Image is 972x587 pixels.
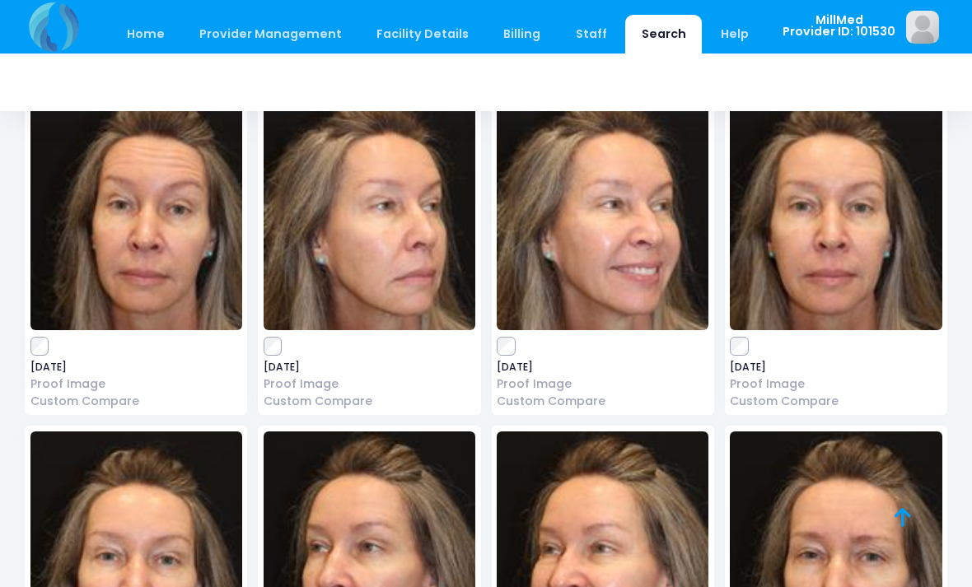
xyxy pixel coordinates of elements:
span: [DATE] [264,362,475,372]
img: image [497,83,708,330]
a: Facility Details [361,15,485,54]
span: MillMed Provider ID: 101530 [783,14,895,38]
a: Proof Image [264,375,475,393]
span: [DATE] [730,362,942,372]
span: [DATE] [497,362,708,372]
a: Home [110,15,180,54]
a: Custom Compare [497,393,708,410]
a: Proof Image [30,375,242,393]
a: Proof Image [497,375,708,393]
a: Staff [559,15,623,54]
a: Search [625,15,702,54]
img: image [264,83,475,330]
span: [DATE] [30,362,242,372]
a: Custom Compare [730,393,942,410]
a: Custom Compare [30,393,242,410]
img: image [30,83,242,330]
a: Help [705,15,765,54]
a: Proof Image [730,375,942,393]
img: image [730,83,942,330]
a: Provider Management [183,15,357,54]
a: Billing [488,15,557,54]
img: image [906,11,939,44]
a: Custom Compare [264,393,475,410]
